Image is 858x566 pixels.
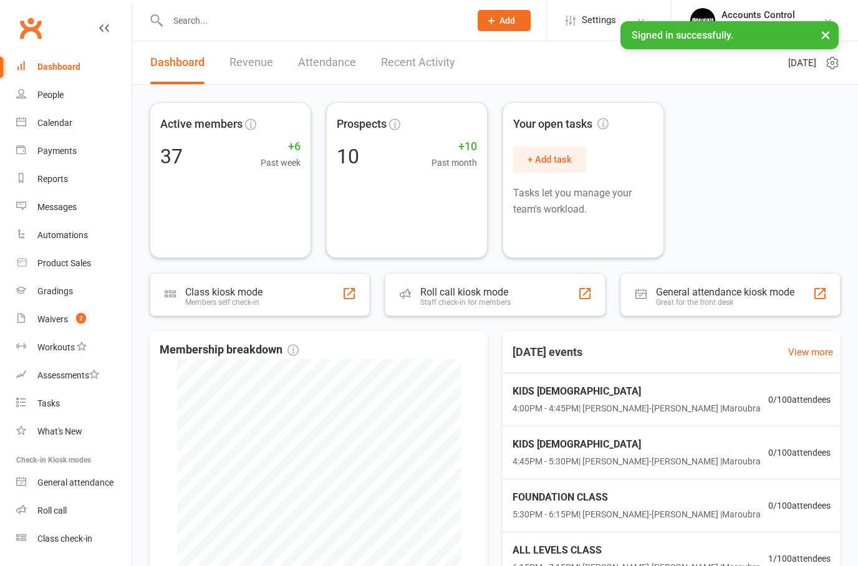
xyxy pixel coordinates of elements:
[37,174,68,184] div: Reports
[431,138,477,156] span: +10
[37,230,88,240] div: Automations
[37,398,60,408] div: Tasks
[185,298,263,307] div: Members self check-in
[513,185,653,217] p: Tasks let you manage your team's workload.
[768,446,831,459] span: 0 / 100 attendees
[261,156,301,170] span: Past week
[37,477,113,487] div: General attendance
[160,115,243,133] span: Active members
[513,507,761,521] span: 5:30PM - 6:15PM | [PERSON_NAME]-[PERSON_NAME] | Maroubra
[337,146,359,166] div: 10
[513,383,761,400] span: KIDS [DEMOGRAPHIC_DATA]
[16,525,132,553] a: Class kiosk mode
[690,8,715,33] img: thumb_image1701918351.png
[37,370,99,380] div: Assessments
[164,12,461,29] input: Search...
[37,534,92,544] div: Class check-in
[721,21,795,32] div: [PERSON_NAME]
[513,542,761,559] span: ALL LEVELS CLASS
[632,29,733,41] span: Signed in successfully.
[37,426,82,436] div: What's New
[37,286,73,296] div: Gradings
[37,62,80,72] div: Dashboard
[37,90,64,100] div: People
[37,506,67,516] div: Roll call
[16,305,132,333] a: Waivers 2
[513,436,761,453] span: KIDS [DEMOGRAPHIC_DATA]
[16,362,132,390] a: Assessments
[16,418,132,446] a: What's New
[337,115,387,133] span: Prospects
[513,454,761,468] span: 4:45PM - 5:30PM | [PERSON_NAME]-[PERSON_NAME] | Maroubra
[16,193,132,221] a: Messages
[513,489,761,506] span: FOUNDATION CLASS
[16,277,132,305] a: Gradings
[513,115,609,133] span: Your open tasks
[582,6,616,34] span: Settings
[37,202,77,212] div: Messages
[513,401,761,415] span: 4:00PM - 4:45PM | [PERSON_NAME]-[PERSON_NAME] | Maroubra
[788,55,816,70] span: [DATE]
[381,41,455,84] a: Recent Activity
[788,345,833,360] a: View more
[16,165,132,193] a: Reports
[185,286,263,298] div: Class kiosk mode
[768,552,831,565] span: 1 / 100 attendees
[16,333,132,362] a: Workouts
[16,221,132,249] a: Automations
[16,53,132,81] a: Dashboard
[420,286,511,298] div: Roll call kiosk mode
[499,16,515,26] span: Add
[16,249,132,277] a: Product Sales
[513,146,586,173] button: + Add task
[16,469,132,497] a: General attendance kiosk mode
[16,109,132,137] a: Calendar
[229,41,273,84] a: Revenue
[768,393,831,406] span: 0 / 100 attendees
[37,314,68,324] div: Waivers
[298,41,356,84] a: Attendance
[37,342,75,352] div: Workouts
[16,81,132,109] a: People
[814,21,837,48] button: ×
[160,341,299,359] span: Membership breakdown
[478,10,531,31] button: Add
[15,12,46,44] a: Clubworx
[37,146,77,156] div: Payments
[16,137,132,165] a: Payments
[37,118,72,128] div: Calendar
[503,341,592,363] h3: [DATE] events
[420,298,511,307] div: Staff check-in for members
[150,41,205,84] a: Dashboard
[160,146,183,166] div: 37
[431,156,477,170] span: Past month
[37,258,91,268] div: Product Sales
[768,499,831,512] span: 0 / 100 attendees
[656,298,794,307] div: Great for the front desk
[16,497,132,525] a: Roll call
[656,286,794,298] div: General attendance kiosk mode
[721,9,795,21] div: Accounts Control
[16,390,132,418] a: Tasks
[261,138,301,156] span: +6
[76,313,86,324] span: 2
